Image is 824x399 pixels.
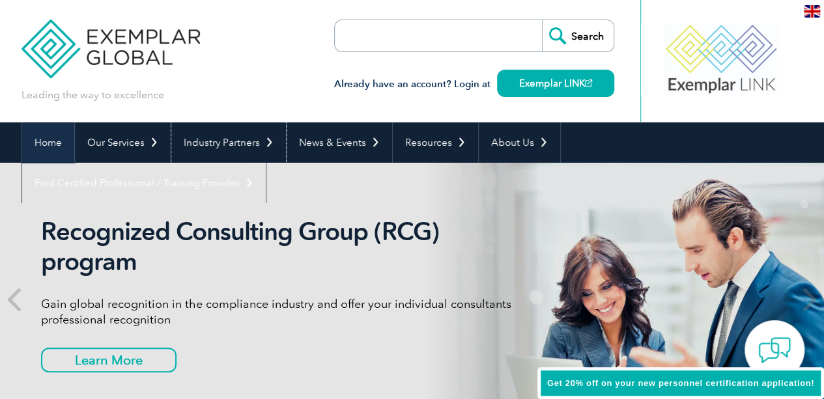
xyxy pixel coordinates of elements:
p: Leading the way to excellence [21,88,164,102]
img: open_square.png [585,79,592,87]
a: Our Services [75,122,171,163]
h2: Recognized Consulting Group (RCG) program [41,217,530,277]
img: contact-chat.png [758,334,791,366]
a: Exemplar LINK [497,70,614,97]
a: News & Events [287,122,392,163]
h3: Already have an account? Login at [334,76,614,92]
span: Get 20% off on your new personnel certification application! [547,378,814,388]
a: About Us [479,122,560,163]
img: en [804,5,820,18]
a: Learn More [41,348,177,372]
a: Home [22,122,74,163]
a: Find Certified Professional / Training Provider [22,163,266,203]
p: Gain global recognition in the compliance industry and offer your individual consultants professi... [41,296,530,327]
a: Industry Partners [171,122,286,163]
input: Search [542,20,614,51]
a: Resources [393,122,478,163]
